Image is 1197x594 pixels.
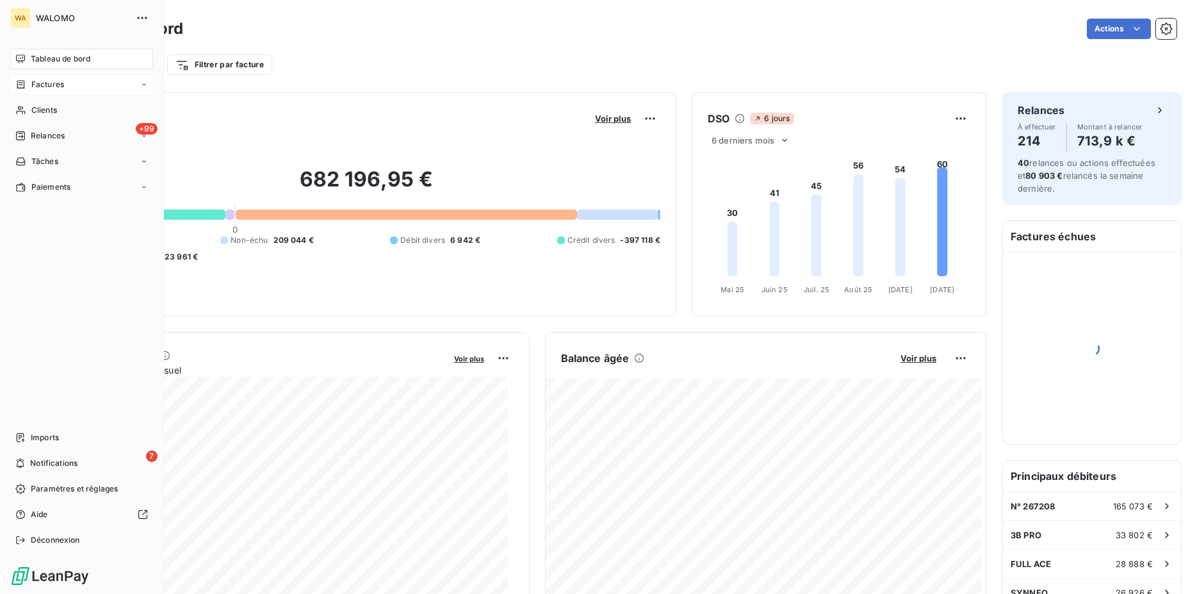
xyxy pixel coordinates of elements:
h6: Principaux débiteurs [1003,461,1181,491]
span: 165 073 € [1113,501,1153,511]
span: Crédit divers [567,235,615,246]
span: 7 [146,450,158,462]
tspan: [DATE] [888,285,913,294]
span: Voir plus [900,353,936,363]
h4: 214 [1018,131,1056,151]
span: WALOMO [36,13,128,23]
div: WA [10,8,31,28]
span: FULL ACE [1011,559,1051,569]
span: Paramètres et réglages [31,483,118,495]
span: Tableau de bord [31,53,90,65]
tspan: Août 25 [844,285,872,294]
span: +99 [136,123,158,135]
span: Notifications [30,458,77,469]
span: Clients [31,104,57,116]
span: 6 jours [750,113,794,124]
span: Voir plus [454,354,484,363]
span: 80 903 € [1025,170,1063,181]
span: 33 802 € [1116,530,1153,540]
span: 28 888 € [1116,559,1153,569]
span: Tâches [31,156,58,167]
h6: Factures échues [1003,221,1181,252]
tspan: Juin 25 [761,285,788,294]
h4: 713,9 k € [1077,131,1143,151]
h6: DSO [708,111,729,126]
span: Déconnexion [31,534,80,546]
h6: Balance âgée [561,351,630,366]
span: relances ou actions effectuées et relancés la semaine dernière. [1018,158,1155,194]
tspan: Mai 25 [721,285,744,294]
h2: 682 196,95 € [72,167,660,205]
iframe: Intercom live chat [1153,550,1184,581]
tspan: [DATE] [930,285,954,294]
a: Aide [10,504,153,525]
button: Voir plus [591,113,635,124]
span: Non-échu [231,235,268,246]
button: Voir plus [897,352,940,364]
span: À effectuer [1018,123,1056,131]
tspan: Juil. 25 [804,285,829,294]
span: 40 [1018,158,1029,168]
span: -397 118 € [620,235,660,246]
span: Montant à relancer [1077,123,1143,131]
button: Actions [1087,19,1151,39]
span: Factures [31,79,64,90]
span: 6 derniers mois [712,135,774,145]
span: -23 961 € [161,251,198,263]
button: Voir plus [450,352,488,364]
img: Logo LeanPay [10,566,90,586]
span: 3B PRO [1011,530,1041,540]
span: Relances [31,130,65,142]
span: Chiffre d'affaires mensuel [72,363,445,377]
h6: Relances [1018,103,1064,118]
span: 6 942 € [450,235,480,246]
span: Aide [31,509,48,520]
span: Voir plus [595,113,631,124]
span: Imports [31,432,59,443]
span: 209 044 € [273,235,314,246]
span: Débit divers [400,235,445,246]
span: 0 [232,224,238,235]
button: Filtrer par facture [167,54,272,75]
span: Paiements [31,181,70,193]
span: N° 267208 [1011,501,1055,511]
